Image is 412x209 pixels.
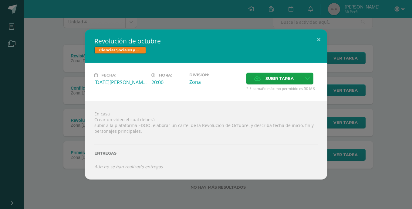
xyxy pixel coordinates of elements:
[94,164,163,170] i: Aún no se han realizado entregas
[101,73,116,77] span: Fecha:
[310,29,327,50] button: Close (Esc)
[94,46,146,54] span: Ciencias Sociales y Formación Ciudadana
[246,86,318,91] span: * El tamaño máximo permitido es 50 MB
[94,79,147,86] div: [DATE][PERSON_NAME]
[265,73,294,84] span: Subir tarea
[94,151,318,156] label: Entregas
[151,79,184,86] div: 20:00
[189,79,241,85] div: Zona
[94,37,318,45] h2: Revolución de octubre
[189,73,241,77] label: División:
[159,73,172,77] span: Hora:
[85,101,327,180] div: En casa Crear un video el cual deberá subir a la plataforma EDOO, elaborar un cartel de la Revolu...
